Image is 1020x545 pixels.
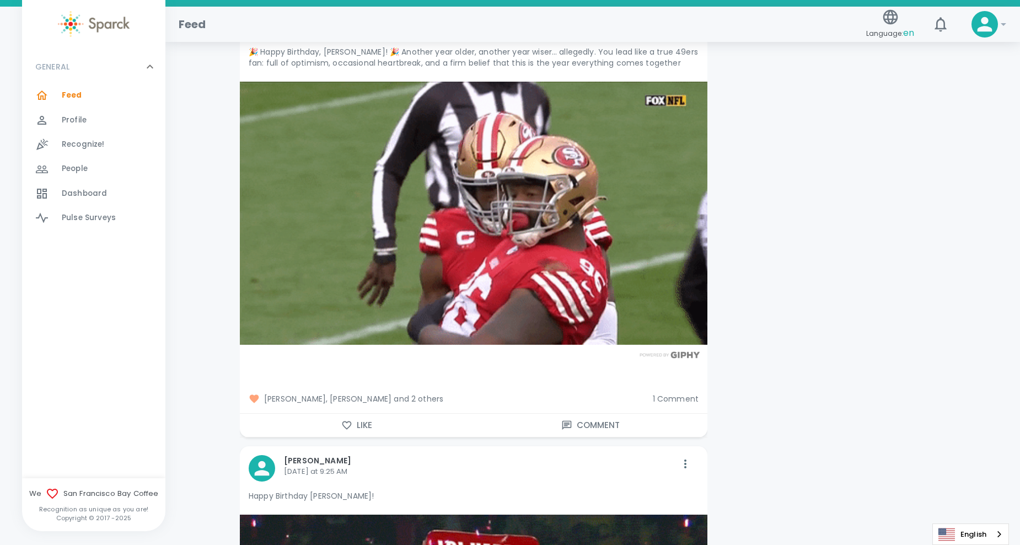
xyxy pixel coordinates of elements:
a: People [22,157,165,181]
p: 🎉 Happy Birthday, [PERSON_NAME]! 🎉 Another year older, another year wiser… allegedly. You lead li... [249,46,699,68]
p: Copyright © 2017 - 2025 [22,514,165,522]
div: GENERAL [22,83,165,234]
img: Powered by GIPHY [637,351,703,359]
a: Dashboard [22,181,165,206]
a: Recognize! [22,132,165,157]
aside: Language selected: English [932,523,1009,545]
button: Like [240,414,474,437]
button: Language:en [862,5,919,44]
span: 1 Comment [653,393,699,404]
p: [PERSON_NAME] [284,455,677,466]
span: Language: [866,26,914,41]
span: Pulse Surveys [62,212,116,223]
span: en [903,26,914,39]
p: [DATE] at 9:25 AM [284,466,677,477]
div: Language [932,523,1009,545]
a: Pulse Surveys [22,206,165,230]
p: Happy Birthday [PERSON_NAME]! [249,490,699,501]
span: Dashboard [62,188,107,199]
span: Recognize! [62,139,105,150]
a: Profile [22,108,165,132]
span: We San Francisco Bay Coffee [22,487,165,500]
div: GENERAL [22,50,165,83]
img: Sparck logo [58,11,130,37]
a: Feed [22,83,165,108]
span: Profile [62,115,87,126]
p: GENERAL [35,61,69,72]
span: [PERSON_NAME], [PERSON_NAME] and 2 others [249,393,644,404]
a: English [933,524,1008,544]
span: Feed [62,90,82,101]
a: Sparck logo [22,11,165,37]
button: Comment [474,414,707,437]
h1: Feed [179,15,206,33]
p: Recognition as unique as you are! [22,505,165,514]
span: People [62,163,88,174]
